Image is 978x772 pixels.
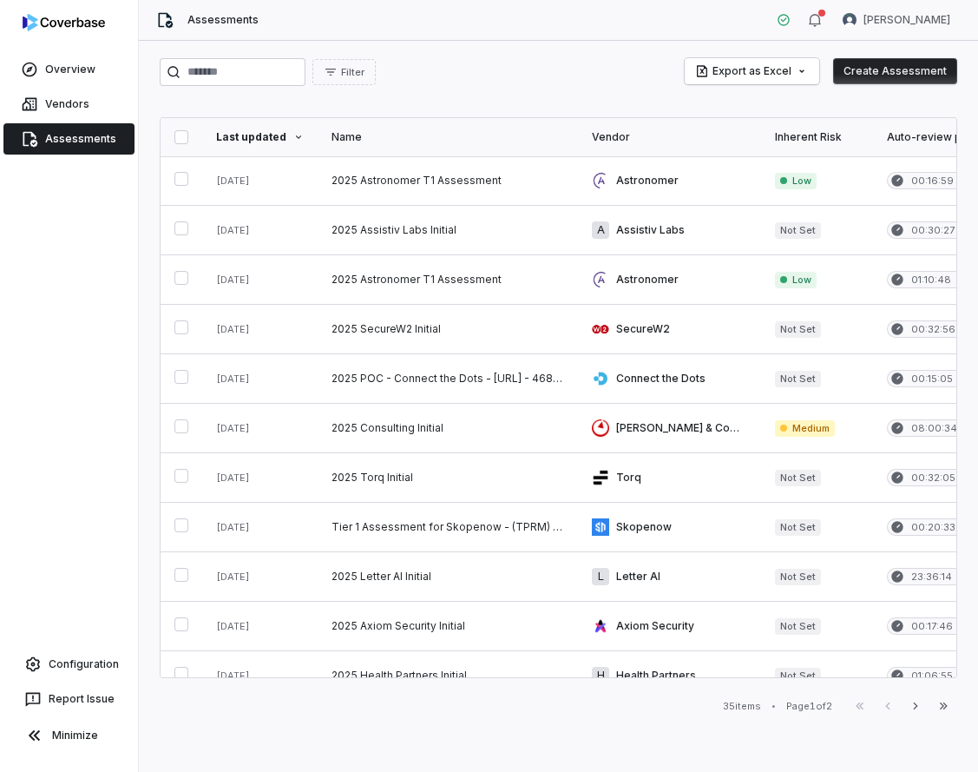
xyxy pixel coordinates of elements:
[7,718,131,753] button: Minimize
[786,700,832,713] div: Page 1 of 2
[7,683,131,715] button: Report Issue
[7,649,131,680] a: Configuration
[3,89,135,120] a: Vendors
[592,130,747,144] div: Vendor
[3,123,135,155] a: Assessments
[685,58,819,84] button: Export as Excel
[312,59,376,85] button: Filter
[863,13,950,27] span: [PERSON_NAME]
[3,54,135,85] a: Overview
[187,13,259,27] span: Assessments
[331,130,564,144] div: Name
[341,66,364,79] span: Filter
[723,700,761,713] div: 35 items
[771,700,776,712] div: •
[832,7,961,33] button: Tomo Majima avatar[PERSON_NAME]
[833,58,957,84] button: Create Assessment
[775,130,859,144] div: Inherent Risk
[23,14,105,31] img: logo-D7KZi-bG.svg
[216,130,304,144] div: Last updated
[843,13,857,27] img: Tomo Majima avatar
